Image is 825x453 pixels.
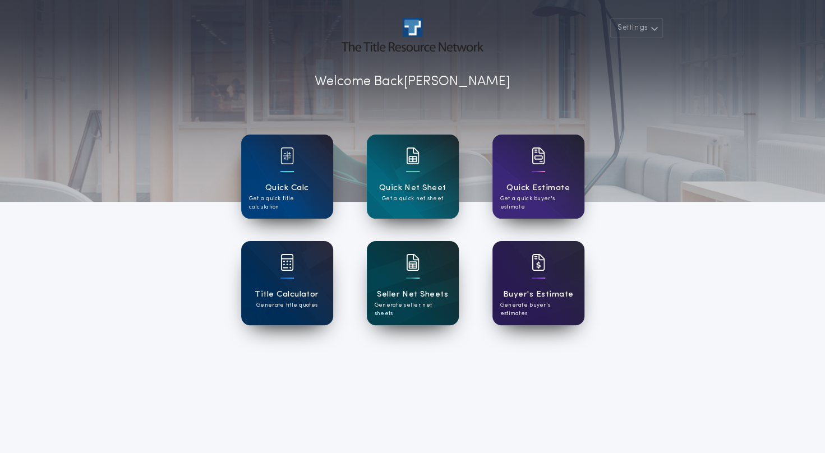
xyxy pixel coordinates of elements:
[379,182,446,195] h1: Quick Net Sheet
[406,254,420,271] img: card icon
[342,18,483,52] img: account-logo
[241,135,333,219] a: card iconQuick CalcGet a quick title calculation
[492,135,584,219] a: card iconQuick EstimateGet a quick buyer's estimate
[500,195,577,211] p: Get a quick buyer's estimate
[503,288,573,301] h1: Buyer's Estimate
[500,301,577,318] p: Generate buyer's estimates
[241,241,333,325] a: card iconTitle CalculatorGenerate title quotes
[532,254,545,271] img: card icon
[265,182,309,195] h1: Quick Calc
[256,301,317,309] p: Generate title quotes
[377,288,448,301] h1: Seller Net Sheets
[249,195,325,211] p: Get a quick title calculation
[406,147,420,164] img: card icon
[315,72,510,92] p: Welcome Back [PERSON_NAME]
[367,135,459,219] a: card iconQuick Net SheetGet a quick net sheet
[492,241,584,325] a: card iconBuyer's EstimateGenerate buyer's estimates
[367,241,459,325] a: card iconSeller Net SheetsGenerate seller net sheets
[375,301,451,318] p: Generate seller net sheets
[610,18,663,38] button: Settings
[255,288,319,301] h1: Title Calculator
[280,254,294,271] img: card icon
[382,195,443,203] p: Get a quick net sheet
[532,147,545,164] img: card icon
[506,182,570,195] h1: Quick Estimate
[280,147,294,164] img: card icon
